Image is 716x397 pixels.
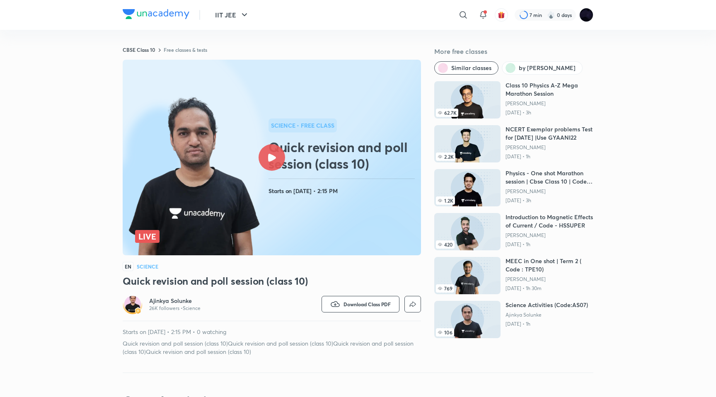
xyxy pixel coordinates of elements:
span: 769 [436,284,454,293]
button: Download Class PDF [322,296,399,312]
a: [PERSON_NAME] [506,276,593,283]
p: Quick revision and poll session (class 10)Quick revision and poll session (class 10)Quick revisio... [123,339,421,356]
span: by Ajinkya Solunke [519,64,576,72]
a: [PERSON_NAME] [506,188,593,195]
p: [DATE] • 3h [506,197,593,204]
a: [PERSON_NAME] [506,144,593,151]
a: Ajinkya Solunke [149,297,201,305]
button: by Ajinkya Solunke [502,61,583,75]
span: Similar classes [451,64,491,72]
img: Avatar [124,296,141,312]
a: Company Logo [123,9,189,21]
a: [PERSON_NAME] [506,232,593,239]
button: avatar [495,8,508,22]
p: 26K followers • Science [149,305,201,312]
span: 420 [436,240,455,249]
h3: Quick revision and poll session (class 10) [123,274,421,288]
span: EN [123,262,133,271]
h6: MEEC in One shot | Term 2 ( Code : TPE10) [506,257,593,274]
img: Megha Gor [579,8,593,22]
a: Ajinkya Solunke [506,312,588,318]
p: [DATE] • 1h [506,153,593,160]
h6: NCERT Exemplar problems Test for [DATE] |Use GYAANI22 [506,125,593,142]
button: IIT JEE [210,7,254,23]
span: Download Class PDF [343,301,391,307]
img: avatar [498,11,505,19]
p: [DATE] • 3h [506,109,593,116]
p: [DATE] • 1h 30m [506,285,593,292]
p: Starts on [DATE] • 2:15 PM • 0 watching [123,328,421,336]
a: Avatarbadge [123,294,143,314]
a: [PERSON_NAME] [506,100,593,107]
img: badge [135,308,141,314]
img: Company Logo [123,9,189,19]
p: [DATE] • 1h [506,321,588,327]
p: [DATE] • 1h [506,241,593,248]
h4: Science [137,264,158,269]
h5: More free classes [434,46,593,56]
a: CBSE Class 10 [123,46,155,53]
span: 2.2K [436,153,455,161]
h2: Quick revision and poll session (class 10) [268,139,418,172]
span: 106 [436,328,454,336]
a: Free classes & tests [164,46,207,53]
h6: Science Activities (Code:AS07) [506,301,588,309]
h6: Introduction to Magnetic Effects of Current / Code - HSSUPER [506,213,593,230]
h4: Starts on [DATE] • 2:15 PM [268,186,418,196]
span: 62.7K [436,109,458,117]
span: 1.2K [436,196,455,205]
h6: Physics - One shot Marathon session | Cbse Class 10 | Code AKLIVE10 [506,169,593,186]
button: Similar classes [434,61,498,75]
h6: Class 10 Physics A-Z Mega Marathon Session [506,81,593,98]
img: streak [547,11,555,19]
